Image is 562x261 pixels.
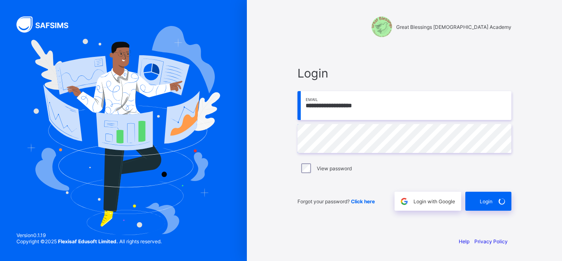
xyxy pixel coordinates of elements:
span: Forgot your password? [297,198,375,205]
label: View password [317,165,352,172]
a: Help [459,238,469,245]
span: Login [297,66,511,80]
span: Great Blessings [DEMOGRAPHIC_DATA] Academy [396,24,511,30]
span: Login with Google [413,198,455,205]
a: Privacy Policy [474,238,508,245]
img: SAFSIMS Logo [16,16,78,33]
strong: Flexisaf Edusoft Limited. [58,238,118,245]
img: google.396cfc9801f0270233282035f929180a.svg [399,197,409,206]
img: Hero Image [27,26,221,235]
span: Version 0.1.19 [16,232,162,238]
a: Click here [351,198,375,205]
span: Copyright © 2025 All rights reserved. [16,238,162,245]
span: Login [480,198,492,205]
